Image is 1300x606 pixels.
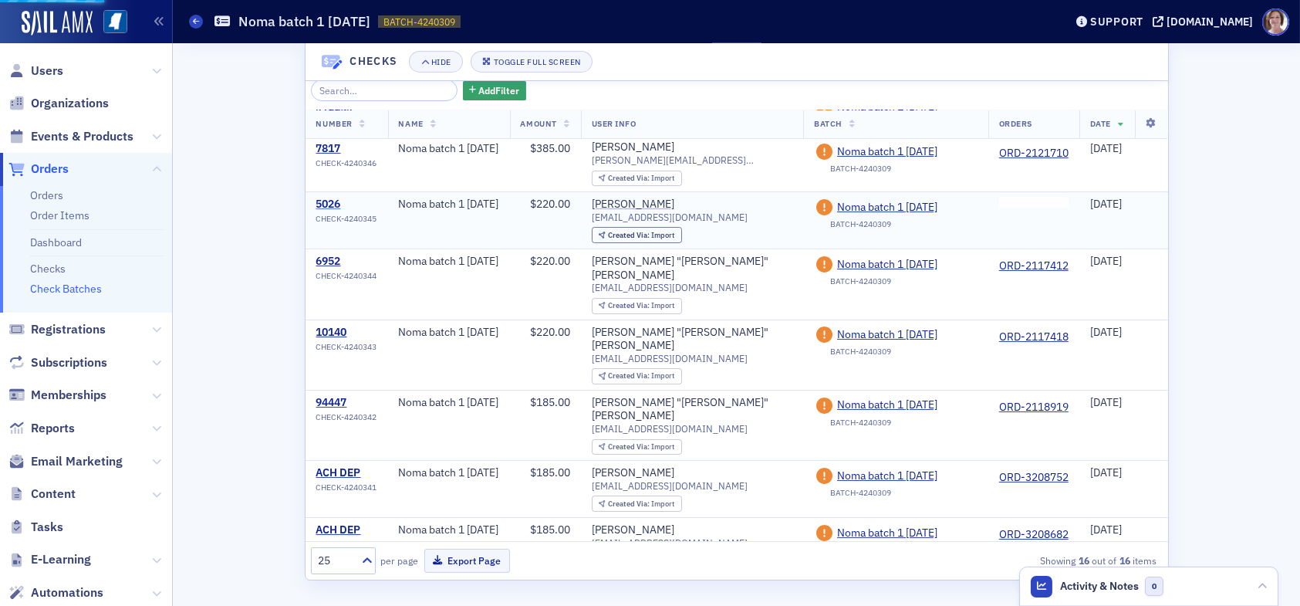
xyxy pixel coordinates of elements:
[316,540,377,550] span: CHECK-4240340
[399,198,499,212] div: Noma batch 1 [DATE]
[999,471,1069,485] a: ORD-3208752
[311,80,458,101] input: Search…
[31,453,123,470] span: Email Marketing
[1090,466,1122,479] span: [DATE]
[608,442,651,452] span: Created Via :
[471,51,593,73] button: Toggle Full Screen
[31,420,75,437] span: Reports
[1167,15,1253,29] div: [DOMAIN_NAME]
[608,302,674,310] div: Import
[837,328,978,342] a: Noma batch 1 [DATE]
[837,201,978,215] span: Noma batch 1 [DATE]
[316,466,377,480] div: ACH DEP
[103,10,127,34] img: SailAMX
[8,584,103,601] a: Automations
[399,523,499,537] div: Noma batch 1 [DATE]
[530,142,570,156] span: $385.00
[30,282,102,296] a: Check Batches
[1061,578,1140,594] span: Activity & Notes
[1090,118,1111,129] span: Date
[837,258,978,272] a: Noma batch 1 [DATE]
[592,480,748,492] span: [EMAIL_ADDRESS][DOMAIN_NAME]
[592,255,792,282] a: [PERSON_NAME] "[PERSON_NAME]" [PERSON_NAME]
[592,282,748,293] span: [EMAIL_ADDRESS][DOMAIN_NAME]
[830,164,891,174] div: BATCH-4240309
[8,128,133,145] a: Events & Products
[316,255,377,269] a: 6952
[31,387,106,404] span: Memberships
[830,418,891,428] div: BATCH-4240309
[608,372,674,381] div: Import
[592,466,674,480] a: [PERSON_NAME]
[530,395,570,409] span: $185.00
[316,214,377,224] span: CHECK-4240345
[592,423,748,435] span: [EMAIL_ADDRESS][DOMAIN_NAME]
[592,537,748,549] span: [EMAIL_ADDRESS][DOMAIN_NAME]
[830,347,891,357] div: BATCH-4240309
[999,259,1069,273] a: ORD-2117412
[1153,16,1258,27] button: [DOMAIN_NAME]
[316,271,377,281] span: CHECK-4240344
[530,466,570,479] span: $185.00
[1090,197,1122,211] span: [DATE]
[431,58,451,66] div: Hide
[8,519,63,536] a: Tasks
[592,326,792,353] div: [PERSON_NAME] "[PERSON_NAME]" [PERSON_NAME]
[999,118,1032,129] span: Orders
[31,128,133,145] span: Events & Products
[592,496,682,512] div: Created Via: Import
[316,198,377,212] div: 5026
[8,420,75,437] a: Reports
[316,412,377,422] span: CHECK-4240342
[608,230,651,240] span: Created Via :
[409,51,463,73] button: Hide
[592,171,682,187] div: Created Via: Import
[1090,395,1122,409] span: [DATE]
[608,371,651,381] span: Created Via :
[999,528,1069,542] a: ORD-3208682
[424,549,510,573] button: Export Page
[31,161,69,178] span: Orders
[999,147,1069,161] a: ORD-2121710
[316,159,377,169] span: CHECK-4240346
[93,10,127,36] a: View Homepage
[31,321,106,338] span: Registrations
[592,439,682,455] div: Created Via: Import
[608,300,651,310] span: Created Via :
[1090,325,1122,339] span: [DATE]
[1116,554,1133,567] strong: 16
[608,500,674,509] div: Import
[316,143,377,157] a: 7817
[837,526,978,540] a: Noma batch 1 [DATE]
[31,95,109,112] span: Organizations
[837,469,978,483] a: Noma batch 1 [DATE]
[837,145,978,159] a: Noma batch 1 [DATE]
[8,63,63,80] a: Users
[1090,523,1122,537] span: [DATE]
[837,398,978,412] a: Noma batch 1 [DATE]
[592,140,674,154] div: [PERSON_NAME]
[592,212,748,223] span: [EMAIL_ADDRESS][DOMAIN_NAME]
[349,54,397,70] h4: Checks
[31,63,63,80] span: Users
[1075,554,1092,567] strong: 16
[31,519,63,536] span: Tasks
[238,12,370,31] h1: Noma batch 1 [DATE]
[1145,577,1164,596] span: 0
[814,118,842,129] span: Batch
[479,83,520,97] span: Add Filter
[8,551,91,568] a: E-Learning
[592,523,674,537] div: [PERSON_NAME]
[381,554,419,567] label: per page
[31,354,107,371] span: Subscriptions
[30,235,82,249] a: Dashboard
[22,11,93,36] img: SailAMX
[316,523,377,537] a: ACH DEP
[30,208,89,222] a: Order Items
[608,232,674,240] div: Import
